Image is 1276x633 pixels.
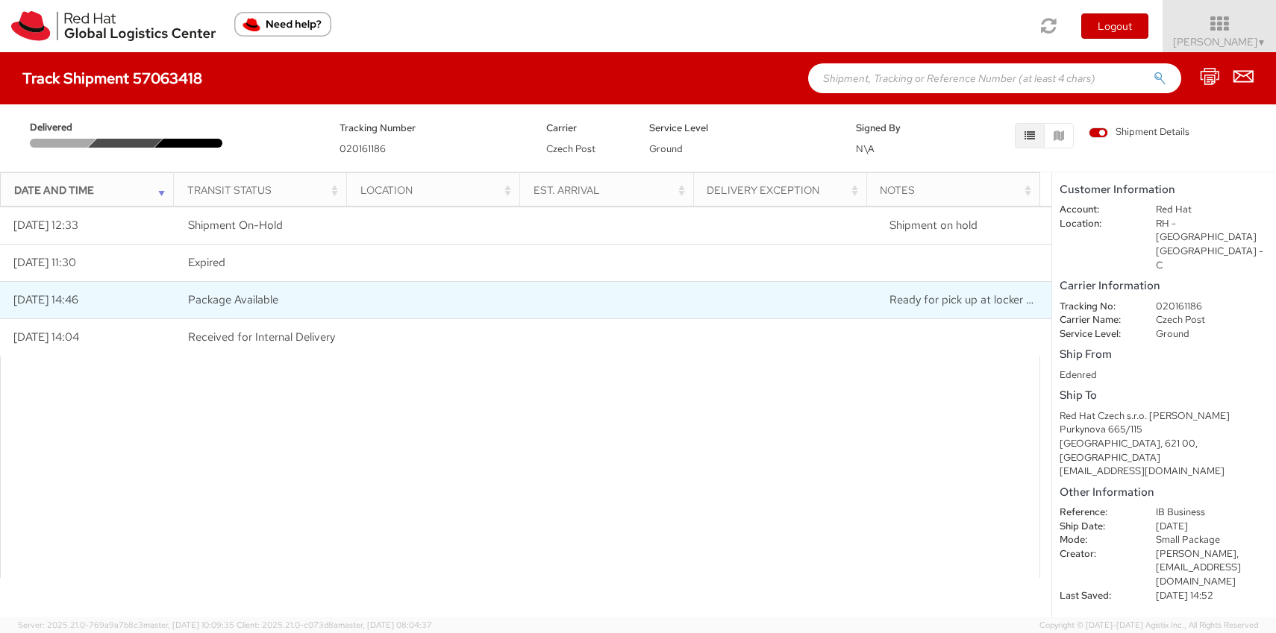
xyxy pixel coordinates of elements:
[234,12,331,37] button: Need help?
[340,123,524,133] h5: Tracking Number
[30,121,94,135] span: Delivered
[1060,423,1269,437] div: Purkynova 665/115
[1089,125,1189,142] label: Shipment Details
[1048,547,1145,561] dt: Creator:
[187,183,343,198] div: Transit Status
[1060,348,1269,361] h5: Ship From
[1048,203,1145,217] dt: Account:
[11,11,216,41] img: rh-logistics-00dfa346123c4ec078e1.svg
[1048,300,1145,314] dt: Tracking No:
[188,330,335,344] span: Received for Internal Delivery
[1060,437,1269,464] div: [GEOGRAPHIC_DATA], 621 00, [GEOGRAPHIC_DATA]
[1060,464,1269,479] div: [EMAIL_ADDRESS][DOMAIN_NAME]
[14,183,169,198] div: Date and Time
[1048,533,1145,547] dt: Mode:
[1060,368,1269,382] div: Edenred
[1048,327,1145,341] dt: Service Level:
[1060,486,1269,499] h5: Other Information
[856,123,936,133] h5: Signed By
[546,142,595,155] span: Czech Post
[188,292,278,307] span: Package Available
[1048,313,1145,327] dt: Carrier Name:
[1048,506,1145,520] dt: Reference:
[1257,37,1266,48] span: ▼
[534,183,689,198] div: Est. Arrival
[1089,125,1189,139] span: Shipment Details
[808,63,1181,93] input: Shipment, Tracking or Reference Number (at least 4 chars)
[880,183,1035,198] div: Notes
[360,183,516,198] div: Location
[1048,520,1145,534] dt: Ship Date:
[1060,183,1269,196] h5: Customer Information
[188,218,283,233] span: Shipment On-Hold
[1039,620,1258,632] span: Copyright © [DATE]-[DATE] Agistix Inc., All Rights Reserved
[340,142,386,155] span: 020161186
[18,620,234,630] span: Server: 2025.21.0-769a9a7b8c3
[237,620,432,630] span: Client: 2025.21.0-c073d8a
[1156,547,1239,560] span: [PERSON_NAME],
[1081,13,1148,39] button: Logout
[143,620,234,630] span: master, [DATE] 10:09:35
[22,70,202,86] h4: Track Shipment 57063418
[1060,280,1269,292] h5: Carrier Information
[1060,389,1269,402] h5: Ship To
[649,123,834,133] h5: Service Level
[856,142,875,155] span: N\A
[1048,217,1145,231] dt: Location:
[1173,35,1266,48] span: [PERSON_NAME]
[1048,589,1145,603] dt: Last Saved:
[1060,409,1269,423] div: Red Hat Czech s.r.o. [PERSON_NAME]
[889,218,978,233] span: Shipment on hold
[188,255,225,270] span: Expired
[889,292,1222,307] span: Ready for pick up at locker RH - Brno TPB-C-10
[546,123,627,133] h5: Carrier
[649,142,683,155] span: Ground
[338,620,432,630] span: master, [DATE] 08:04:37
[707,183,862,198] div: Delivery Exception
